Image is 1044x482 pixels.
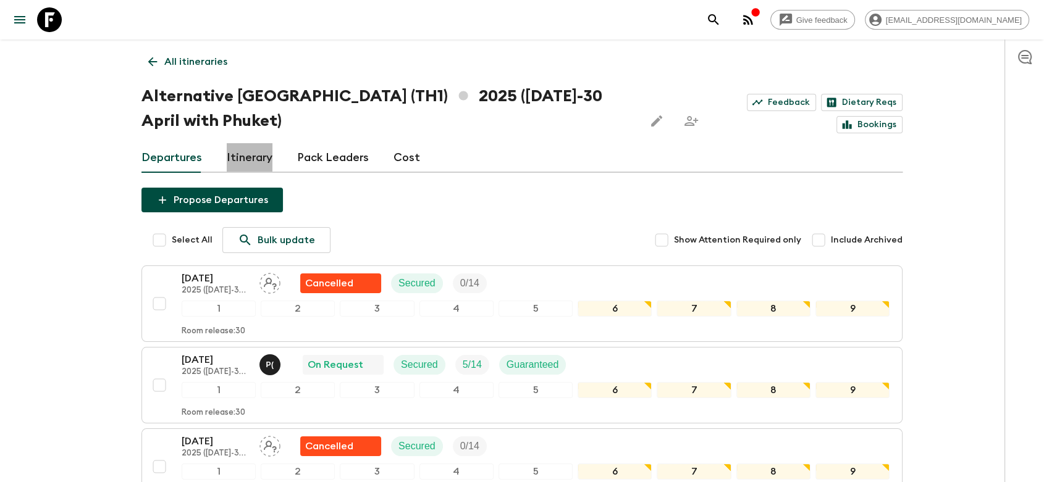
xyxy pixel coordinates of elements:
span: Show Attention Required only [674,234,801,246]
p: Bulk update [258,233,315,247]
span: Include Archived [831,234,903,246]
p: Guaranteed [507,357,559,372]
div: 1 [182,382,256,398]
div: 9 [815,301,890,317]
p: Cancelled [305,439,353,454]
p: Cancelled [305,276,353,291]
div: 6 [578,463,652,480]
p: 0 / 14 [460,439,479,454]
button: menu [7,7,32,32]
div: 7 [657,463,731,480]
div: Trip Fill [453,436,487,456]
p: Secured [398,276,436,291]
div: 3 [340,463,414,480]
div: 6 [578,382,652,398]
span: Give feedback [789,15,854,25]
a: Bulk update [222,227,330,253]
span: Pooky (Thanaphan) Kerdyoo [259,358,283,368]
span: Share this itinerary [679,109,704,133]
p: [DATE] [182,434,250,449]
p: 2025 ([DATE]-30 April with Phuket) [182,449,250,459]
button: P( [259,354,283,375]
div: 3 [340,301,414,317]
span: [EMAIL_ADDRESS][DOMAIN_NAME] [879,15,1029,25]
div: 4 [419,382,494,398]
div: [EMAIL_ADDRESS][DOMAIN_NAME] [865,10,1029,30]
div: 9 [815,382,890,398]
p: P ( [266,360,274,370]
div: Trip Fill [453,273,487,293]
div: 5 [499,463,573,480]
div: 3 [340,382,414,398]
button: Propose Departures [141,188,283,212]
div: 5 [499,382,573,398]
span: Select All [172,234,213,246]
div: 8 [736,463,810,480]
div: Secured [391,273,443,293]
div: Flash Pack cancellation [300,436,381,456]
p: 2025 ([DATE]-30 April with Phuket) [182,367,250,377]
div: 2 [261,463,335,480]
p: All itineraries [164,54,227,69]
p: Room release: 30 [182,326,245,336]
button: [DATE]2025 ([DATE]-30 April with Phuket)Pooky (Thanaphan) KerdyooOn RequestSecuredTrip FillGuaran... [141,347,903,423]
p: 0 / 14 [460,276,479,291]
p: On Request [308,357,363,372]
div: 2 [261,382,335,398]
a: Feedback [747,94,816,111]
p: Secured [401,357,438,372]
div: 7 [657,301,731,317]
p: Secured [398,439,436,454]
div: Trip Fill [455,355,489,375]
a: All itineraries [141,49,234,74]
button: Edit this itinerary [644,109,669,133]
div: 6 [578,301,652,317]
span: Assign pack leader [259,439,280,449]
p: 2025 ([DATE]-30 April with Phuket) [182,286,250,296]
div: 8 [736,382,810,398]
button: [DATE]2025 ([DATE]-30 April with Phuket)Assign pack leaderFlash Pack cancellationSecuredTrip Fill... [141,265,903,342]
div: 1 [182,463,256,480]
div: 5 [499,301,573,317]
div: 9 [815,463,890,480]
div: 4 [419,463,494,480]
div: 8 [736,301,810,317]
a: Dietary Reqs [821,94,903,111]
a: Give feedback [770,10,855,30]
div: 2 [261,301,335,317]
p: [DATE] [182,271,250,286]
div: Secured [391,436,443,456]
button: search adventures [701,7,726,32]
a: Departures [141,143,202,173]
a: Cost [394,143,420,173]
p: 5 / 14 [463,357,482,372]
div: Secured [394,355,445,375]
p: Room release: 30 [182,408,245,418]
a: Itinerary [227,143,272,173]
h1: Alternative [GEOGRAPHIC_DATA] (TH1) 2025 ([DATE]-30 April with Phuket) [141,84,634,133]
a: Bookings [836,116,903,133]
a: Pack Leaders [297,143,369,173]
p: [DATE] [182,352,250,367]
div: 7 [657,382,731,398]
div: 1 [182,301,256,317]
div: Flash Pack cancellation [300,273,381,293]
span: Assign pack leader [259,276,280,286]
div: 4 [419,301,494,317]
